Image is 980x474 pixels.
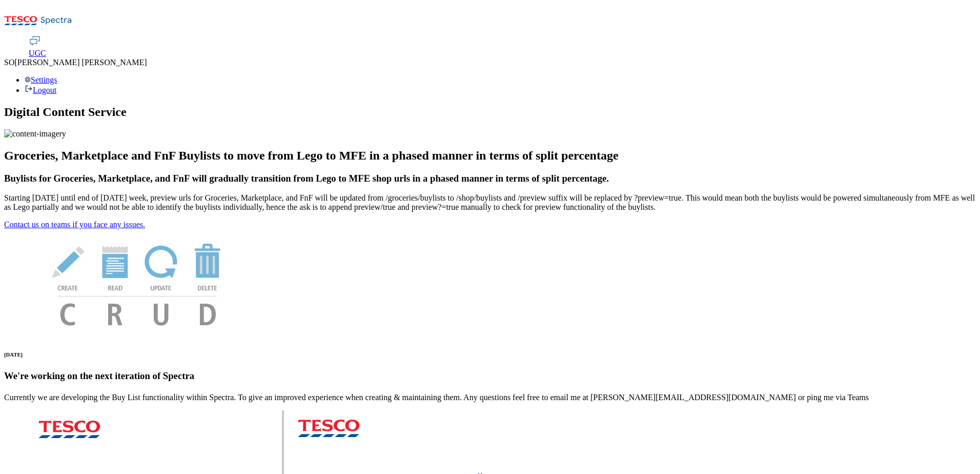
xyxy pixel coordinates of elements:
span: UGC [29,49,46,57]
a: Contact us on teams if you face any issues. [4,220,145,229]
span: SO [4,58,14,67]
img: News Image [4,229,271,337]
span: [PERSON_NAME] [PERSON_NAME] [14,58,147,67]
a: UGC [29,36,46,58]
h2: Groceries, Marketplace and FnF Buylists to move from Lego to MFE in a phased manner in terms of s... [4,149,976,163]
h3: We're working on the next iteration of Spectra [4,370,976,382]
h3: Buylists for Groceries, Marketplace, and FnF will gradually transition from Lego to MFE shop urls... [4,173,976,184]
a: Logout [25,86,56,94]
img: content-imagery [4,129,66,139]
h1: Digital Content Service [4,105,976,119]
h6: [DATE] [4,351,976,358]
p: Starting [DATE] until end of [DATE] week, preview urls for Groceries, Marketplace, and FnF will b... [4,193,976,212]
a: Settings [25,75,57,84]
p: Currently we are developing the Buy List functionality within Spectra. To give an improved experi... [4,393,976,402]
